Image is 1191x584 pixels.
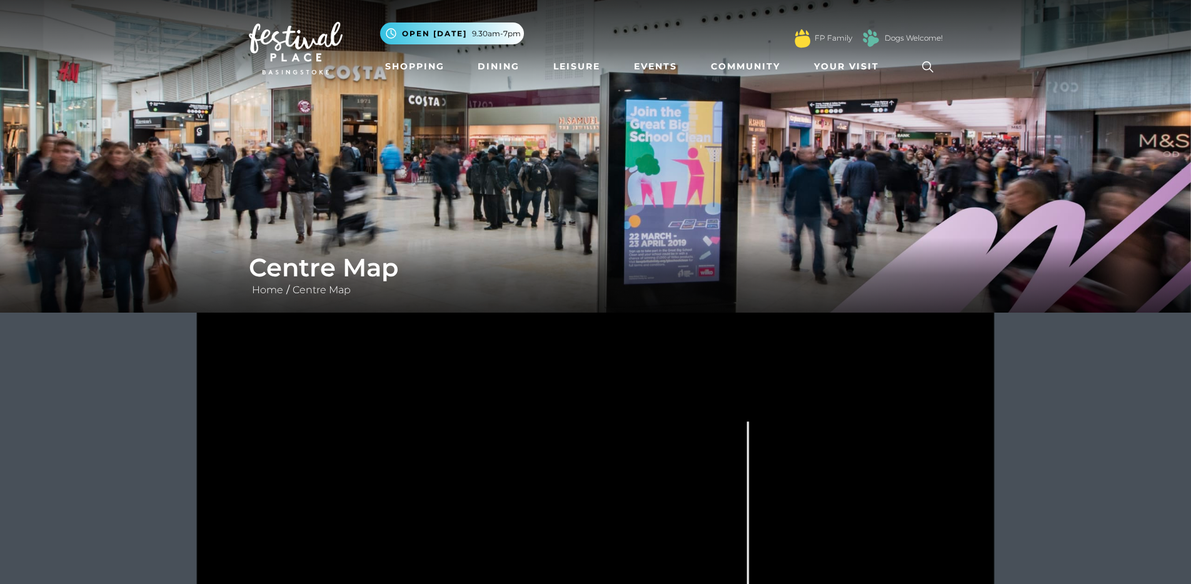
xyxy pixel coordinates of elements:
[473,55,525,78] a: Dining
[249,284,286,296] a: Home
[239,253,952,298] div: /
[249,22,343,74] img: Festival Place Logo
[809,55,890,78] a: Your Visit
[885,33,943,44] a: Dogs Welcome!
[249,253,943,283] h1: Centre Map
[380,55,450,78] a: Shopping
[815,33,852,44] a: FP Family
[706,55,785,78] a: Community
[548,55,605,78] a: Leisure
[629,55,682,78] a: Events
[814,60,879,73] span: Your Visit
[472,28,521,39] span: 9.30am-7pm
[380,23,524,44] button: Open [DATE] 9.30am-7pm
[402,28,467,39] span: Open [DATE]
[289,284,354,296] a: Centre Map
